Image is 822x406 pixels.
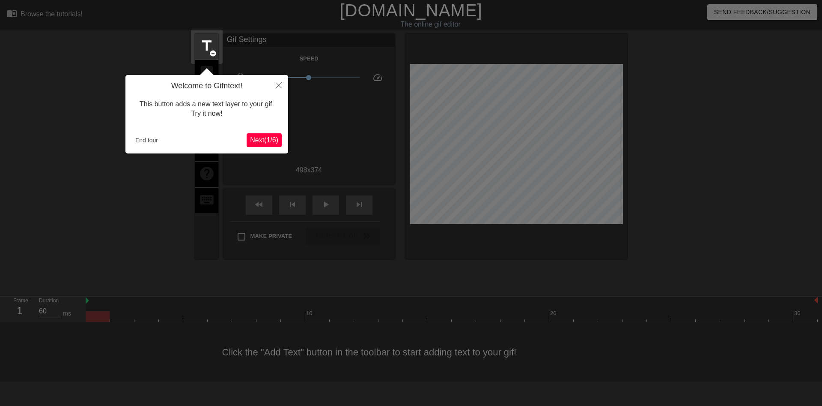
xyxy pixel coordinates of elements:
[269,75,288,95] button: Close
[250,136,278,144] span: Next ( 1 / 6 )
[247,133,282,147] button: Next
[132,134,161,147] button: End tour
[132,91,282,127] div: This button adds a new text layer to your gif. Try it now!
[132,81,282,91] h4: Welcome to Gifntext!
